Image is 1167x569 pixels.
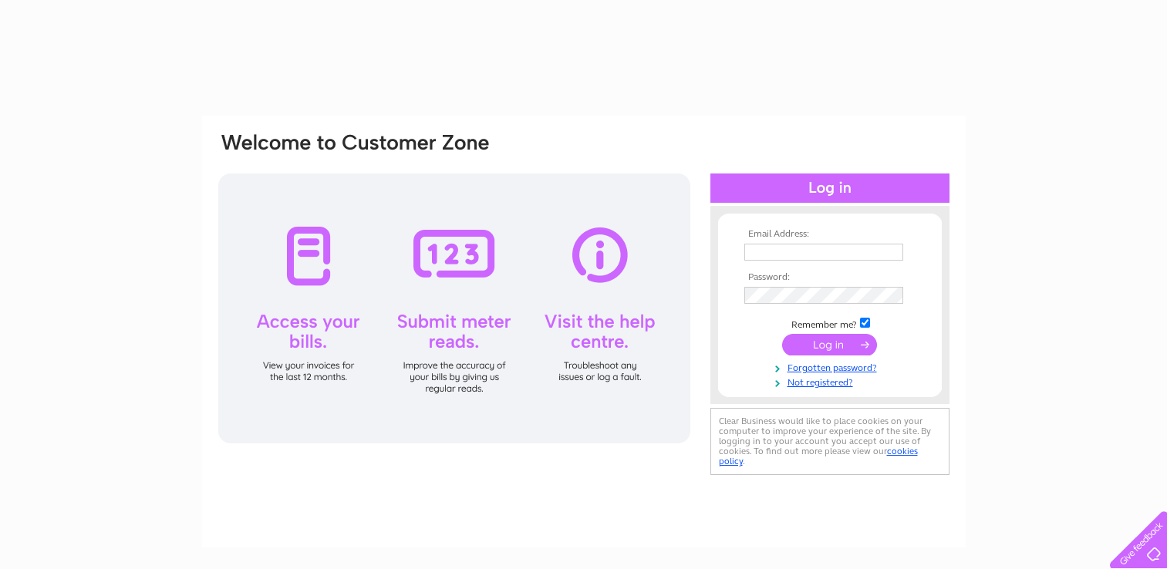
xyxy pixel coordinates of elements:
a: Not registered? [744,374,919,389]
th: Email Address: [740,229,919,240]
td: Remember me? [740,315,919,331]
div: Clear Business would like to place cookies on your computer to improve your experience of the sit... [710,408,949,475]
a: cookies policy [719,446,918,466]
input: Submit [782,334,877,355]
th: Password: [740,272,919,283]
a: Forgotten password? [744,359,919,374]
